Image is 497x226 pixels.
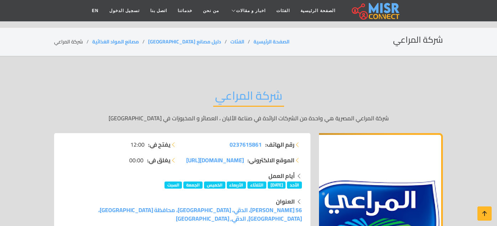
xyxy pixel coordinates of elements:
[164,182,182,189] span: السبت
[224,4,271,17] a: اخبار و مقالات
[130,140,145,149] span: 12:00
[265,140,294,149] strong: رقم الهاتف:
[54,114,443,122] p: شركة المراعي المصرية هي واحدة من الشركات الرائدة في صناعة الألبان ، العصائر و المخبوزات في [GEOGR...
[230,139,262,150] span: 0237615861
[271,4,295,17] a: الفئات
[213,89,284,107] h2: شركة المراعي
[145,4,172,17] a: اتصل بنا
[247,156,294,164] strong: الموقع الالكتروني:
[198,4,224,17] a: من نحن
[92,37,139,46] a: مصانع المواد الغذائية
[98,205,302,224] a: 56 [PERSON_NAME]، الدقي، [GEOGRAPHIC_DATA]، محافظة [GEOGRAPHIC_DATA]، [GEOGRAPHIC_DATA], الدقي, [...
[172,4,198,17] a: خدماتنا
[204,182,225,189] span: الخميس
[236,7,266,14] span: اخبار و مقالات
[253,37,289,46] a: الصفحة الرئيسية
[352,2,399,20] img: main.misr_connect
[147,156,171,164] strong: يغلق في:
[227,182,246,189] span: الأربعاء
[287,182,302,189] span: الأحد
[268,182,286,189] span: [DATE]
[87,4,104,17] a: EN
[183,182,203,189] span: الجمعة
[230,37,244,46] a: الفئات
[393,35,443,45] h2: شركة المراعي
[230,140,262,149] a: 0237615861
[268,170,295,181] strong: أيام العمل
[54,38,92,46] li: شركة المراعي
[295,4,340,17] a: الصفحة الرئيسية
[129,156,143,164] span: 00:00
[148,140,171,149] strong: يفتح في:
[104,4,145,17] a: تسجيل الدخول
[247,182,266,189] span: الثلاثاء
[186,155,244,165] span: [DOMAIN_NAME][URL]
[148,37,221,46] a: دليل مصانع [GEOGRAPHIC_DATA]
[276,196,295,207] strong: العنوان
[186,156,244,164] a: [DOMAIN_NAME][URL]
